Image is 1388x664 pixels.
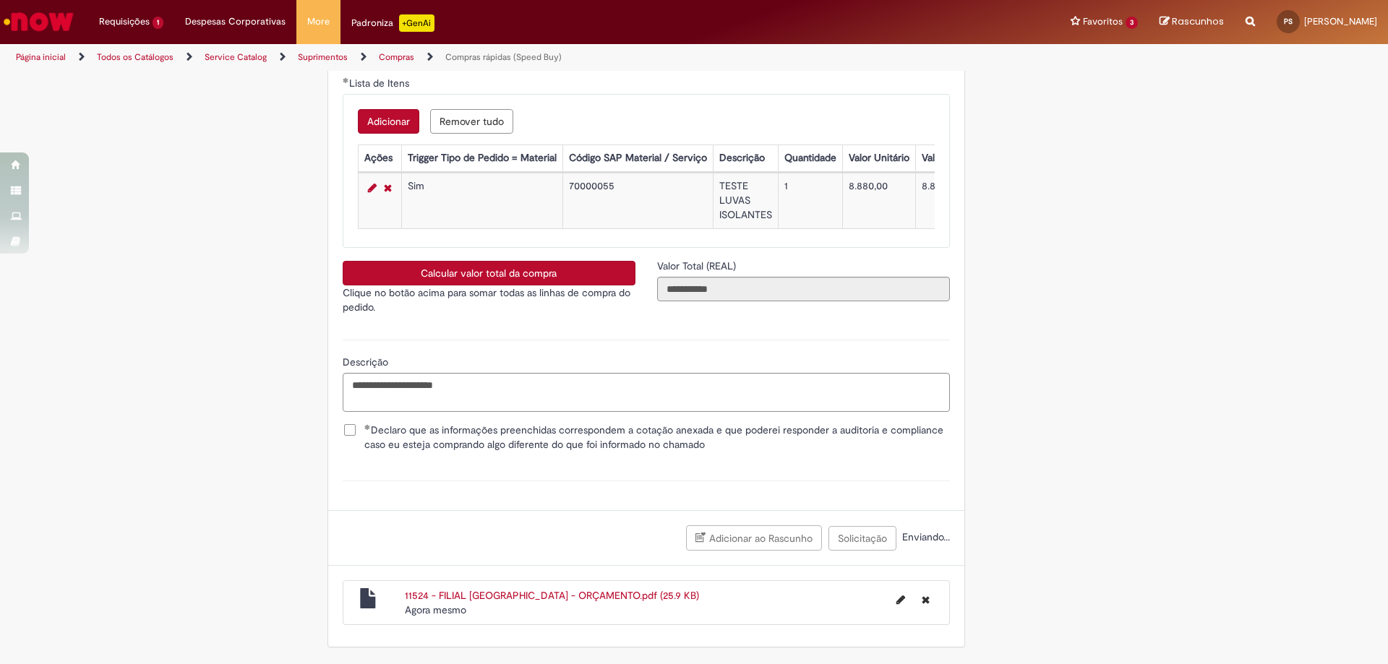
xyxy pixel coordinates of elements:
[16,51,66,63] a: Página inicial
[713,173,778,229] td: TESTE LUVAS ISOLANTES
[307,14,330,29] span: More
[913,588,938,611] button: Excluir 11524 - FILIAL NOVA MINAS - ORÇAMENTO.pdf
[401,145,562,172] th: Trigger Tipo de Pedido = Material
[11,44,914,71] ul: Trilhas de página
[153,17,163,29] span: 1
[298,51,348,63] a: Suprimentos
[1083,14,1123,29] span: Favoritos
[1126,17,1138,29] span: 3
[343,355,391,368] span: Descrição
[349,77,412,90] span: Lista de Itens
[713,145,778,172] th: Descrição
[430,109,513,134] button: Remove all rows for Lista de Itens
[657,277,950,301] input: Valor Total (REAL)
[562,145,713,172] th: Código SAP Material / Serviço
[1,7,76,36] img: ServiceNow
[1160,15,1224,29] a: Rascunhos
[379,51,414,63] a: Compras
[562,173,713,229] td: 70000055
[888,588,914,611] button: Editar nome de arquivo 11524 - FILIAL NOVA MINAS - ORÇAMENTO.pdf
[778,145,842,172] th: Quantidade
[842,173,915,229] td: 8.880,00
[842,145,915,172] th: Valor Unitário
[364,179,380,197] a: Editar Linha 1
[899,530,950,543] span: Enviando...
[380,179,395,197] a: Remover linha 1
[657,259,739,272] span: Somente leitura - Valor Total (REAL)
[401,173,562,229] td: Sim
[205,51,267,63] a: Service Catalog
[405,589,699,602] a: 11524 - FILIAL [GEOGRAPHIC_DATA] - ORÇAMENTO.pdf (25.9 KB)
[1172,14,1224,28] span: Rascunhos
[358,145,401,172] th: Ações
[351,14,434,32] div: Padroniza
[99,14,150,29] span: Requisições
[358,109,419,134] button: Add a row for Lista de Itens
[778,173,842,229] td: 1
[915,145,1008,172] th: Valor Total Moeda
[364,424,371,430] span: Obrigatório Preenchido
[405,603,466,616] span: Agora mesmo
[915,173,1008,229] td: 8.880,00
[399,14,434,32] p: +GenAi
[185,14,286,29] span: Despesas Corporativas
[1284,17,1293,26] span: PS
[657,259,739,273] label: Somente leitura - Valor Total (REAL)
[445,51,562,63] a: Compras rápidas (Speed Buy)
[364,423,950,452] span: Declaro que as informações preenchidas correspondem a cotação anexada e que poderei responder a a...
[405,603,466,616] time: 01/10/2025 09:07:13
[97,51,173,63] a: Todos os Catálogos
[343,77,349,83] span: Obrigatório Preenchido
[343,373,950,412] textarea: Descrição
[343,261,635,285] button: Calcular valor total da compra
[343,285,635,314] p: Clique no botão acima para somar todas as linhas de compra do pedido.
[1304,15,1377,27] span: [PERSON_NAME]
